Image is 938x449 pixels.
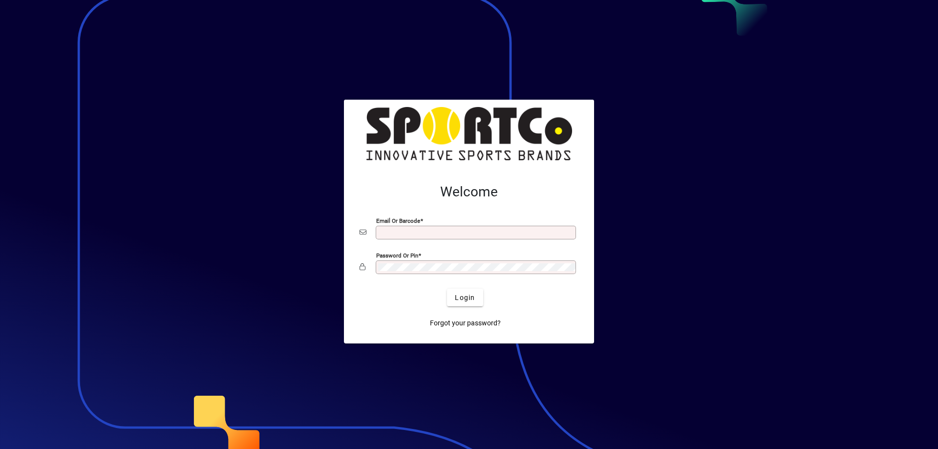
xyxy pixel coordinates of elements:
[430,318,501,328] span: Forgot your password?
[426,314,505,332] a: Forgot your password?
[360,184,578,200] h2: Welcome
[447,289,483,306] button: Login
[376,217,420,224] mat-label: Email or Barcode
[376,252,418,259] mat-label: Password or Pin
[455,293,475,303] span: Login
